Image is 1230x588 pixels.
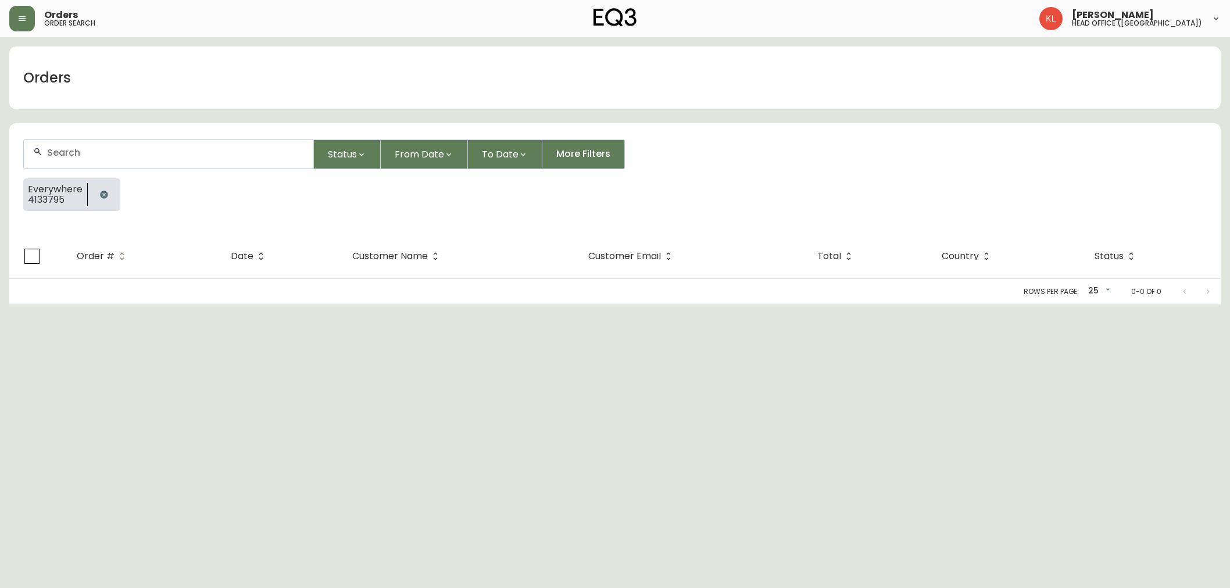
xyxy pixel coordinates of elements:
[28,195,83,205] span: 4133795
[381,139,468,169] button: From Date
[1072,20,1202,27] h5: head office ([GEOGRAPHIC_DATA])
[482,147,519,162] span: To Date
[556,148,610,160] span: More Filters
[593,8,637,27] img: logo
[352,253,428,260] span: Customer Name
[1095,251,1139,261] span: Status
[468,139,542,169] button: To Date
[1072,10,1154,20] span: [PERSON_NAME]
[942,253,979,260] span: Country
[47,147,304,158] input: Search
[314,139,381,169] button: Status
[77,251,130,261] span: Order #
[817,253,841,260] span: Total
[1024,286,1079,297] p: Rows per page:
[1084,282,1113,301] div: 25
[231,253,253,260] span: Date
[942,251,994,261] span: Country
[1095,253,1124,260] span: Status
[44,10,78,20] span: Orders
[44,20,95,27] h5: order search
[1039,7,1063,30] img: 2c0c8aa7421344cf0398c7f872b772b5
[588,251,676,261] span: Customer Email
[352,251,443,261] span: Customer Name
[77,253,115,260] span: Order #
[328,147,357,162] span: Status
[588,253,661,260] span: Customer Email
[395,147,444,162] span: From Date
[231,251,269,261] span: Date
[1131,286,1161,297] p: 0-0 of 0
[542,139,625,169] button: More Filters
[28,184,83,195] span: Everywhere
[23,68,71,88] h1: Orders
[817,251,856,261] span: Total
